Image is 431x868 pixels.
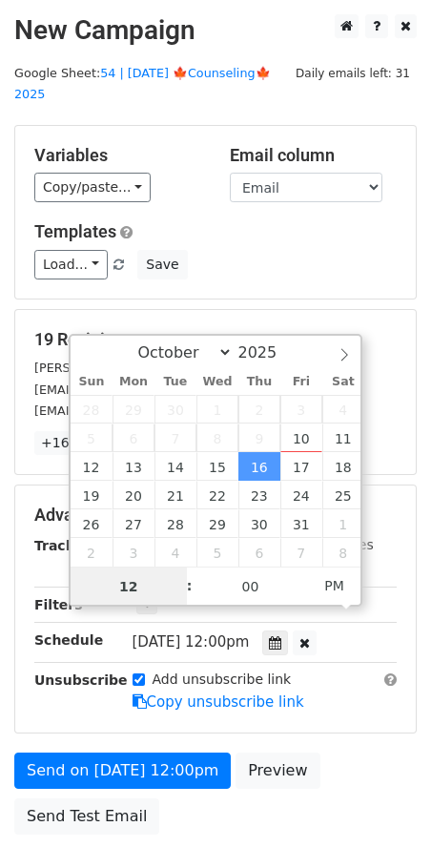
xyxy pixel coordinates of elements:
span: October 20, 2025 [113,481,154,509]
span: October 21, 2025 [154,481,196,509]
span: October 3, 2025 [280,395,322,424]
span: October 14, 2025 [154,452,196,481]
a: Copy/paste... [34,173,151,202]
span: October 10, 2025 [280,424,322,452]
label: Add unsubscribe link [153,670,292,690]
span: October 24, 2025 [280,481,322,509]
h5: Advanced [34,505,397,526]
span: Click to toggle [308,567,360,605]
span: October 4, 2025 [322,395,364,424]
span: October 25, 2025 [322,481,364,509]
span: October 13, 2025 [113,452,154,481]
strong: Schedule [34,632,103,648]
span: October 16, 2025 [238,452,280,481]
span: Tue [154,376,196,388]
span: Sun [71,376,113,388]
span: October 27, 2025 [113,509,154,538]
span: November 4, 2025 [154,538,196,567]
small: [PERSON_NAME][EMAIL_ADDRESS][DOMAIN_NAME] [34,361,348,375]
span: October 29, 2025 [196,509,238,538]
strong: Filters [34,597,83,612]
span: Sat [322,376,364,388]
span: November 7, 2025 [280,538,322,567]
span: October 8, 2025 [196,424,238,452]
a: Send Test Email [14,798,159,835]
h2: New Campaign [14,14,417,47]
input: Year [233,343,301,362]
a: Send on [DATE] 12:00pm [14,753,231,789]
span: September 29, 2025 [113,395,154,424]
a: Load... [34,250,108,279]
span: November 3, 2025 [113,538,154,567]
span: Fri [280,376,322,388]
a: 54 | [DATE] 🍁Counseling🍁 2025 [14,66,271,102]
span: November 6, 2025 [238,538,280,567]
span: October 1, 2025 [196,395,238,424]
span: October 19, 2025 [71,481,113,509]
span: October 31, 2025 [280,509,322,538]
small: [EMAIL_ADDRESS][DOMAIN_NAME] [34,382,247,397]
span: October 18, 2025 [322,452,364,481]
span: October 23, 2025 [238,481,280,509]
strong: Tracking [34,538,98,553]
a: Copy unsubscribe link [133,693,304,711]
span: October 15, 2025 [196,452,238,481]
h5: 19 Recipients [34,329,397,350]
input: Hour [71,568,187,606]
span: October 28, 2025 [154,509,196,538]
span: October 12, 2025 [71,452,113,481]
input: Minute [193,568,309,606]
span: Thu [238,376,280,388]
span: October 2, 2025 [238,395,280,424]
a: +16 more [34,431,114,455]
span: October 7, 2025 [154,424,196,452]
h5: Variables [34,145,201,166]
label: UTM Codes [298,535,373,555]
span: October 26, 2025 [71,509,113,538]
small: [EMAIL_ADDRESS][DOMAIN_NAME] [34,403,247,418]
a: Preview [236,753,319,789]
span: September 28, 2025 [71,395,113,424]
span: November 2, 2025 [71,538,113,567]
span: : [187,567,193,605]
span: Wed [196,376,238,388]
span: October 22, 2025 [196,481,238,509]
a: Templates [34,221,116,241]
span: Mon [113,376,154,388]
iframe: Chat Widget [336,776,431,868]
span: October 5, 2025 [71,424,113,452]
span: November 1, 2025 [322,509,364,538]
span: [DATE] 12:00pm [133,633,250,651]
span: October 11, 2025 [322,424,364,452]
span: September 30, 2025 [154,395,196,424]
span: November 8, 2025 [322,538,364,567]
h5: Email column [230,145,397,166]
a: Daily emails left: 31 [289,66,417,80]
button: Save [137,250,187,279]
span: November 5, 2025 [196,538,238,567]
small: Google Sheet: [14,66,271,102]
span: October 9, 2025 [238,424,280,452]
span: October 17, 2025 [280,452,322,481]
strong: Unsubscribe [34,672,128,688]
span: October 6, 2025 [113,424,154,452]
span: Daily emails left: 31 [289,63,417,84]
span: October 30, 2025 [238,509,280,538]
